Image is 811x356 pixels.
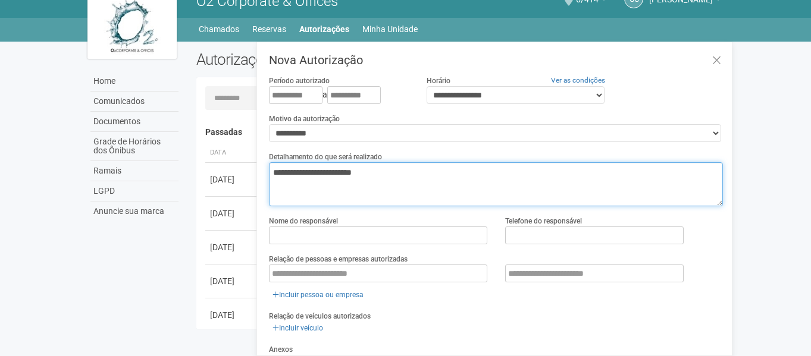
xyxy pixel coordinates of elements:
div: [DATE] [210,241,254,253]
h3: Nova Autorização [269,54,723,66]
a: LGPD [90,181,179,201]
label: Detalhamento do que será realizado [269,152,382,162]
label: Horário [427,75,450,86]
a: Autorizações [299,21,349,37]
th: Data [205,143,259,163]
a: Comunicados [90,92,179,112]
a: Ver as condições [551,76,605,84]
div: [DATE] [210,309,254,321]
a: Home [90,71,179,92]
div: [DATE] [210,275,254,287]
a: Documentos [90,112,179,132]
div: [DATE] [210,207,254,219]
label: Relação de pessoas e empresas autorizadas [269,254,408,264]
h2: Autorizações [196,51,451,68]
label: Período autorizado [269,75,330,86]
a: Ramais [90,161,179,181]
label: Nome do responsável [269,216,338,226]
a: Minha Unidade [362,21,418,37]
a: Incluir pessoa ou empresa [269,288,367,301]
h4: Passadas [205,128,715,137]
label: Motivo da autorização [269,114,340,124]
label: Relação de veículos autorizados [269,311,371,322]
a: Reservas [252,21,286,37]
a: Chamados [199,21,239,37]
a: Grade de Horários dos Ônibus [90,132,179,161]
label: Telefone do responsável [505,216,582,226]
div: [DATE] [210,174,254,185]
a: Anuncie sua marca [90,201,179,221]
div: a [269,86,408,104]
label: Anexos [269,344,293,355]
a: Incluir veículo [269,322,327,335]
